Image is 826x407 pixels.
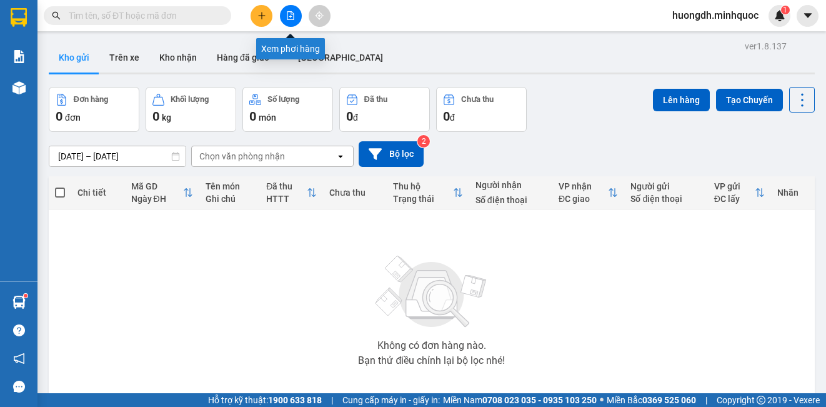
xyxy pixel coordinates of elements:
[364,95,387,104] div: Đã thu
[443,109,450,124] span: 0
[662,8,769,23] span: huongdh.minhquoc
[353,113,358,123] span: đ
[259,113,276,123] span: món
[49,87,139,132] button: Đơn hàng0đơn
[716,89,783,111] button: Tạo Chuyến
[125,176,199,209] th: Toggle SortBy
[329,188,380,198] div: Chưa thu
[131,181,183,191] div: Mã GD
[630,194,701,204] div: Số điện thoại
[69,9,216,23] input: Tìm tên, số ĐT hoặc mã đơn
[74,95,108,104] div: Đơn hàng
[12,50,26,63] img: solution-icon
[260,176,323,209] th: Toggle SortBy
[77,188,119,198] div: Chi tiết
[377,341,486,351] div: Không có đơn hàng nào.
[146,87,236,132] button: Khối lượng0kg
[280,5,302,27] button: file-add
[149,43,207,73] button: Kho nhận
[358,356,505,366] div: Bạn thử điều chỉnh lại bộ lọc nhé!
[461,95,494,104] div: Chưa thu
[13,324,25,336] span: question-circle
[705,393,707,407] span: |
[369,248,494,336] img: svg+xml;base64,PHN2ZyBjbGFzcz0ibGlzdC1wbHVnX19zdmciIHhtbG5zPSJodHRwOi8vd3d3LnczLm9yZy8yMDAwL3N2Zy...
[387,176,469,209] th: Toggle SortBy
[342,393,440,407] span: Cung cấp máy in - giấy in:
[267,95,299,104] div: Số lượng
[482,395,597,405] strong: 0708 023 035 - 0935 103 250
[266,181,307,191] div: Đã thu
[331,393,333,407] span: |
[802,10,814,21] span: caret-down
[552,176,624,209] th: Toggle SortBy
[774,10,785,21] img: icon-new-feature
[642,395,696,405] strong: 0369 525 060
[99,43,149,73] button: Trên xe
[475,195,546,205] div: Số điện thoại
[171,95,209,104] div: Khối lượng
[65,113,81,123] span: đơn
[309,5,331,27] button: aim
[797,5,819,27] button: caret-down
[559,194,608,204] div: ĐC giao
[207,43,279,73] button: Hàng đã giao
[242,87,333,132] button: Số lượng0món
[152,109,159,124] span: 0
[12,296,26,309] img: warehouse-icon
[199,150,285,163] div: Chọn văn phòng nhận
[208,393,322,407] span: Hỗ trợ kỹ thuật:
[559,181,608,191] div: VP nhận
[393,194,453,204] div: Trạng thái
[393,181,453,191] div: Thu hộ
[600,398,604,403] span: ⚪️
[13,353,25,364] span: notification
[13,381,25,393] span: message
[475,180,546,190] div: Người nhận
[49,43,99,73] button: Kho gửi
[256,38,325,59] div: Xem phơi hàng
[417,135,430,148] sup: 2
[11,8,27,27] img: logo-vxr
[266,194,307,204] div: HTTT
[757,396,765,404] span: copyright
[714,181,755,191] div: VP gửi
[781,6,790,14] sup: 1
[56,109,62,124] span: 0
[249,109,256,124] span: 0
[52,11,61,20] span: search
[286,11,295,20] span: file-add
[257,11,266,20] span: plus
[359,141,424,167] button: Bộ lọc
[777,188,809,198] div: Nhãn
[339,87,430,132] button: Đã thu0đ
[206,181,254,191] div: Tên món
[450,113,455,123] span: đ
[298,53,383,63] span: [GEOGRAPHIC_DATA]
[162,113,171,123] span: kg
[315,11,324,20] span: aim
[714,194,755,204] div: ĐC lấy
[443,393,597,407] span: Miền Nam
[12,81,26,94] img: warehouse-icon
[131,194,183,204] div: Ngày ĐH
[24,294,27,298] sup: 1
[336,151,346,161] svg: open
[49,146,186,166] input: Select a date range.
[708,176,771,209] th: Toggle SortBy
[346,109,353,124] span: 0
[783,6,787,14] span: 1
[436,87,527,132] button: Chưa thu0đ
[206,194,254,204] div: Ghi chú
[745,39,787,53] div: ver 1.8.137
[653,89,710,111] button: Lên hàng
[607,393,696,407] span: Miền Bắc
[251,5,272,27] button: plus
[630,181,701,191] div: Người gửi
[268,395,322,405] strong: 1900 633 818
